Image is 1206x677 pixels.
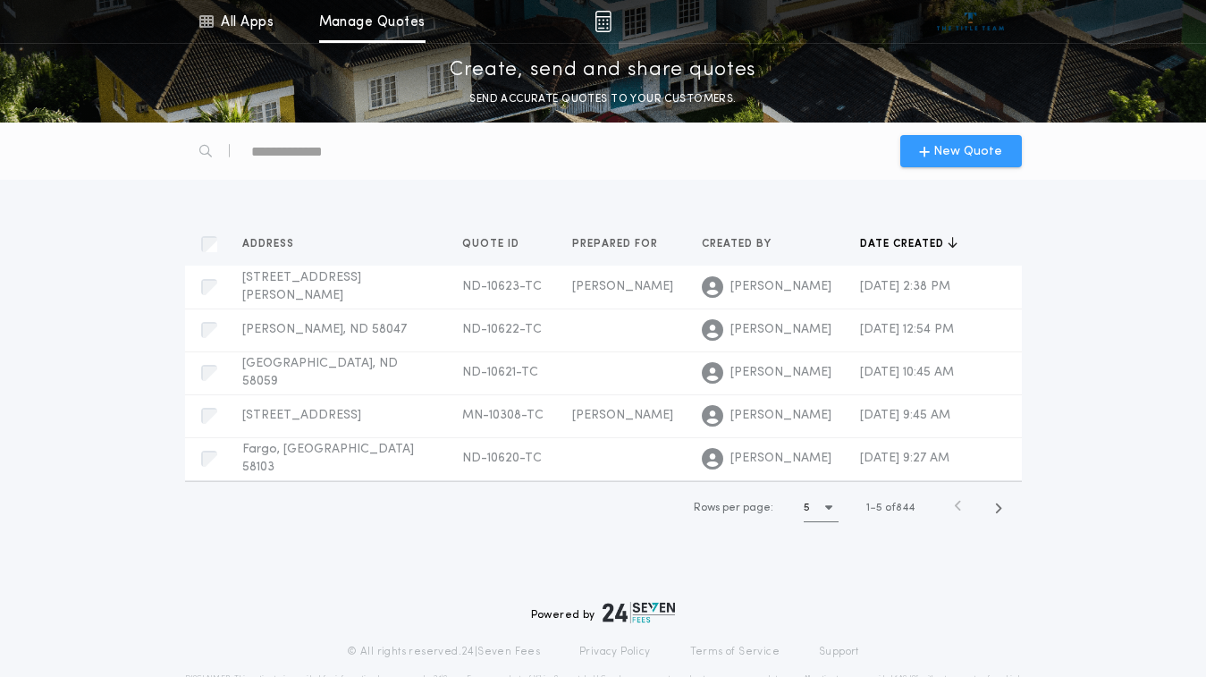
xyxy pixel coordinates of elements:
button: Date created [860,235,957,253]
span: Fargo, [GEOGRAPHIC_DATA] 58103 [242,443,414,474]
p: © All rights reserved. 24|Seven Fees [347,645,540,659]
span: 1 [866,503,870,513]
span: [PERSON_NAME] [730,278,831,296]
span: [PERSON_NAME] [730,450,831,468]
span: [PERSON_NAME], ND 58047 [242,323,407,336]
h1: 5 [804,499,810,517]
span: MN-10308-TC [462,409,544,422]
span: Quote ID [462,237,523,251]
button: New Quote [900,135,1022,167]
p: SEND ACCURATE QUOTES TO YOUR CUSTOMERS. [469,90,736,108]
span: [PERSON_NAME] [730,321,831,339]
span: [DATE] 9:27 AM [860,452,949,465]
img: img [595,11,611,32]
button: 5 [804,494,839,522]
a: Support [819,645,859,659]
span: Rows per page: [694,503,773,513]
span: Created by [702,237,775,251]
span: ND-10623-TC [462,280,542,293]
img: vs-icon [937,13,1004,30]
a: Terms of Service [690,645,780,659]
span: 5 [876,503,882,513]
img: logo [603,602,676,623]
span: [PERSON_NAME] [572,280,673,293]
span: [DATE] 2:38 PM [860,280,950,293]
div: Powered by [531,602,676,623]
button: Created by [702,235,785,253]
span: [STREET_ADDRESS] [242,409,361,422]
span: [PERSON_NAME] [572,409,673,422]
span: ND-10621-TC [462,366,538,379]
span: [DATE] 12:54 PM [860,323,954,336]
button: Address [242,235,308,253]
span: ND-10622-TC [462,323,542,336]
span: Address [242,237,298,251]
span: [DATE] 9:45 AM [860,409,950,422]
span: [STREET_ADDRESS][PERSON_NAME] [242,271,361,302]
span: [PERSON_NAME] [730,407,831,425]
p: Create, send and share quotes [450,56,756,85]
span: ND-10620-TC [462,452,542,465]
span: [DATE] 10:45 AM [860,366,954,379]
span: [PERSON_NAME] [730,364,831,382]
span: New Quote [933,142,1002,161]
span: Prepared for [572,237,662,251]
a: Privacy Policy [579,645,651,659]
span: [GEOGRAPHIC_DATA], ND 58059 [242,357,398,388]
span: of 844 [885,500,915,516]
button: Quote ID [462,235,533,253]
span: Date created [860,237,948,251]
